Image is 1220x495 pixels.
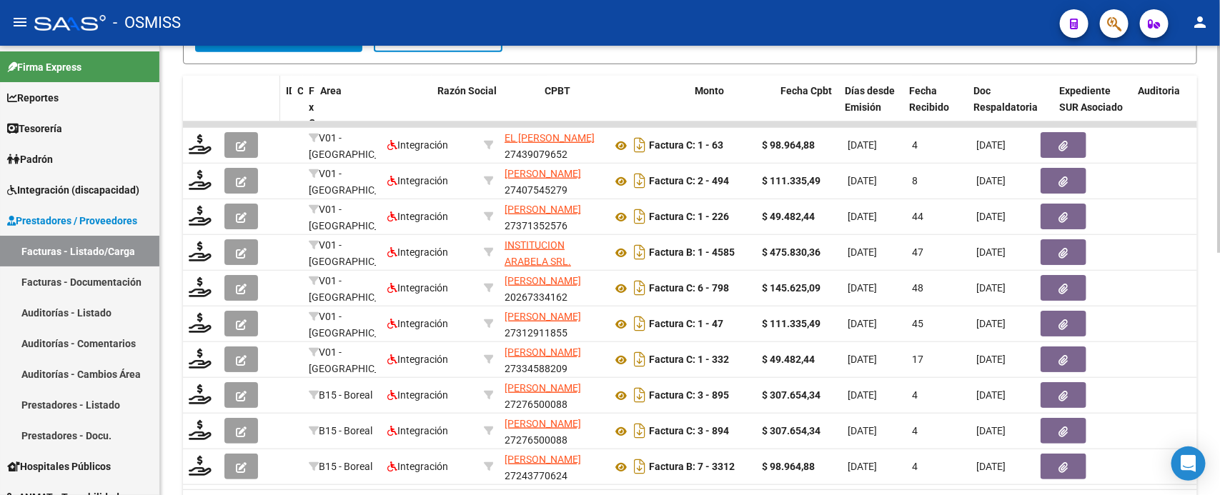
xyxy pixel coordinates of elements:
[1053,76,1132,171] datatable-header-cell: Expediente SUR Asociado
[695,85,724,96] span: Monto
[762,139,815,151] strong: $ 98.964,88
[437,85,497,96] span: Razón Social
[387,425,448,436] span: Integración
[762,175,820,186] strong: $ 111.335,49
[762,318,820,329] strong: $ 111.335,49
[7,213,137,229] span: Prestadores / Proveedores
[7,151,53,167] span: Padrón
[909,85,949,113] span: Fecha Recibido
[762,211,815,222] strong: $ 49.482,44
[689,76,775,171] datatable-header-cell: Monto
[912,318,923,329] span: 45
[649,247,735,259] strong: Factura B: 1 - 4585
[973,85,1038,113] span: Doc Respaldatoria
[505,418,581,429] span: [PERSON_NAME]
[848,318,877,329] span: [DATE]
[505,132,595,144] span: EL [PERSON_NAME]
[649,176,729,187] strong: Factura C: 2 - 494
[775,76,839,171] datatable-header-cell: Fecha Cpbt
[848,354,877,365] span: [DATE]
[505,454,581,465] span: [PERSON_NAME]
[319,461,372,472] span: B15 - Boreal
[1059,85,1123,113] span: Expediente SUR Asociado
[505,201,600,231] div: 27371352576
[303,76,314,171] datatable-header-cell: Facturado x Orden De
[912,246,923,258] span: 47
[912,461,918,472] span: 4
[912,175,918,186] span: 8
[314,76,411,171] datatable-header-cell: Area
[505,451,600,481] div: 27243770624
[976,318,1006,329] span: [DATE]
[387,211,448,222] span: Integración
[630,419,649,442] i: Descargar documento
[649,461,735,473] strong: Factura B: 7 - 3312
[848,139,877,151] span: [DATE]
[649,140,723,151] strong: Factura C: 1 - 63
[780,85,832,96] span: Fecha Cpbt
[968,76,1053,171] datatable-header-cell: Doc Respaldatoria
[649,426,729,437] strong: Factura C: 3 - 894
[848,246,877,258] span: [DATE]
[387,318,448,329] span: Integración
[505,168,581,179] span: [PERSON_NAME]
[976,354,1006,365] span: [DATE]
[387,461,448,472] span: Integración
[848,282,877,294] span: [DATE]
[630,455,649,478] i: Descargar documento
[320,85,342,96] span: Area
[319,389,372,401] span: B15 - Boreal
[387,175,448,186] span: Integración
[630,241,649,264] i: Descargar documento
[545,85,570,96] span: CPBT
[387,389,448,401] span: Integración
[1132,76,1200,171] datatable-header-cell: Auditoria
[630,348,649,371] i: Descargar documento
[505,382,581,394] span: [PERSON_NAME]
[762,389,820,401] strong: $ 307.654,34
[762,354,815,365] strong: $ 49.482,44
[387,354,448,365] span: Integración
[11,14,29,31] mat-icon: menu
[848,211,877,222] span: [DATE]
[649,354,729,366] strong: Factura C: 1 - 332
[912,354,923,365] span: 17
[845,85,895,113] span: Días desde Emisión
[505,130,600,160] div: 27439079652
[505,273,600,303] div: 20267334162
[649,211,729,223] strong: Factura C: 1 - 226
[839,76,903,171] datatable-header-cell: Días desde Emisión
[292,76,303,171] datatable-header-cell: CAE
[912,282,923,294] span: 48
[649,390,729,401] strong: Factura C: 3 - 895
[505,237,600,267] div: 30716606453
[1171,446,1206,481] div: Open Intercom Messenger
[539,76,689,171] datatable-header-cell: CPBT
[912,211,923,222] span: 44
[762,461,815,472] strong: $ 98.964,88
[976,246,1006,258] span: [DATE]
[387,246,448,258] span: Integración
[286,85,295,96] span: ID
[505,416,600,446] div: 27276500088
[505,380,600,410] div: 27276500088
[912,425,918,436] span: 4
[505,239,571,267] span: INSTITUCION ARABELA SRL.
[848,175,877,186] span: [DATE]
[630,134,649,156] i: Descargar documento
[848,425,877,436] span: [DATE]
[903,76,968,171] datatable-header-cell: Fecha Recibido
[1138,85,1180,96] span: Auditoria
[387,139,448,151] span: Integración
[387,282,448,294] span: Integración
[297,85,316,96] span: CAE
[976,282,1006,294] span: [DATE]
[505,166,600,196] div: 27407545279
[7,59,81,75] span: Firma Express
[505,344,600,374] div: 27334588209
[976,175,1006,186] span: [DATE]
[7,90,59,106] span: Reportes
[505,275,581,286] span: [PERSON_NAME]
[976,139,1006,151] span: [DATE]
[762,246,820,258] strong: $ 475.830,36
